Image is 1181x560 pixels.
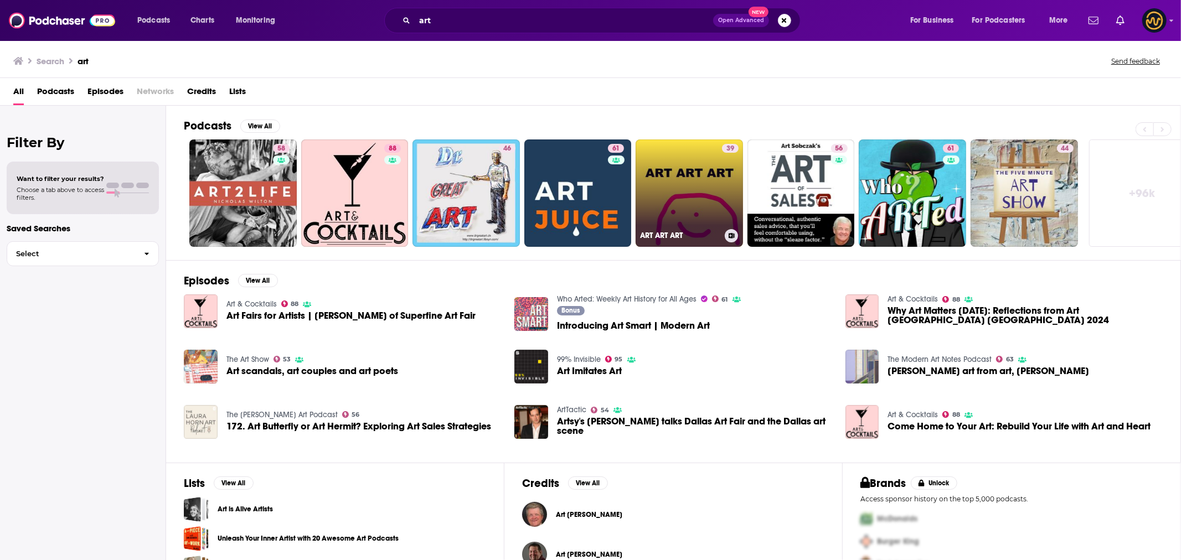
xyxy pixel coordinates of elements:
span: 61 [722,297,728,302]
span: For Business [910,13,954,28]
button: open menu [902,12,968,29]
button: open menu [130,12,184,29]
a: Who Arted: Weekly Art History for All Ages [557,294,697,304]
img: Art Stricklin [522,502,547,527]
span: Art [PERSON_NAME] [556,510,622,519]
h3: ART ART ART [640,231,720,240]
a: Unleash Your Inner Artist with 20 Awesome Art Podcasts [184,526,209,551]
span: Burger King [877,537,919,546]
a: Introducing Art Smart | Modern Art [557,321,710,330]
a: CreditsView All [522,476,608,490]
button: Show profile menu [1142,8,1167,33]
button: View All [240,120,280,133]
span: 61 [947,143,955,154]
h3: Search [37,56,64,66]
span: 63 [1006,357,1014,362]
a: 88 [281,300,299,307]
p: Saved Searches [7,223,159,234]
a: 63 [996,356,1014,362]
span: Want to filter your results? [17,175,104,183]
span: 39 [726,143,734,154]
span: Art Imitates Art [557,366,622,376]
span: New [749,7,769,17]
span: 88 [952,412,960,417]
span: Logged in as LowerStreet [1142,8,1167,33]
img: User Profile [1142,8,1167,33]
a: 88 [301,139,409,247]
img: First Pro Logo [856,507,877,530]
a: EpisodesView All [184,274,278,288]
span: 61 [612,143,620,154]
a: 46 [412,139,520,247]
span: Art [PERSON_NAME] [556,550,622,559]
a: PodcastsView All [184,119,280,133]
a: Art & Cocktails [888,410,938,419]
a: The Art Show [226,355,269,364]
a: Show notifications dropdown [1112,11,1129,30]
span: Networks [137,82,174,105]
span: Bonus [562,307,580,314]
img: Why Art Matters Today: Reflections from Art Basel Paris 2024 [845,294,879,328]
h2: Podcasts [184,119,231,133]
h2: Episodes [184,274,229,288]
a: Art & Cocktails [226,299,277,309]
a: 88 [384,144,401,153]
p: Access sponsor history on the top 5,000 podcasts. [860,495,1163,503]
a: The Modern Art Notes Podcast [888,355,992,364]
a: 61 [859,139,966,247]
h2: Brands [860,476,906,490]
a: ArtTactic [557,405,586,414]
a: Art Stapleton [556,550,622,559]
a: 56 [342,411,360,418]
a: Art is Alive Artists [184,497,209,522]
div: Search podcasts, credits, & more... [395,8,811,33]
a: Podcasts [37,82,74,105]
a: Charts [183,12,221,29]
img: Artsy's Nate Freeman talks Dallas Art Fair and the Dallas art scene [514,405,548,439]
a: 39ART ART ART [636,139,743,247]
a: Art & Cocktails [888,294,938,304]
a: 88 [942,411,960,418]
button: Select [7,241,159,266]
a: Why Art Matters Today: Reflections from Art Basel Paris 2024 [888,306,1163,325]
h2: Lists [184,476,205,490]
a: The Laura Horn Art Podcast [226,410,338,419]
a: 88 [942,296,960,303]
span: Monitoring [236,13,275,28]
a: Thiebaud's art from art, Tony Lewis [888,366,1089,376]
img: 172. Art Butterfly or Art Hermit? Exploring Art Sales Strategies [184,405,218,439]
input: Search podcasts, credits, & more... [415,12,713,29]
a: Credits [187,82,216,105]
span: Why Art Matters [DATE]: Reflections from Art [GEOGRAPHIC_DATA] [GEOGRAPHIC_DATA] 2024 [888,306,1163,325]
button: Send feedback [1108,56,1163,66]
span: 44 [1061,143,1069,154]
a: Show notifications dropdown [1084,11,1103,30]
span: 95 [615,357,623,362]
span: 56 [352,412,359,417]
span: Art scandals, art couples and art poets [226,366,398,376]
img: Art Fairs for Artists | Alex Mitow of Superfine Art Fair [184,294,218,328]
img: Art scandals, art couples and art poets [184,350,218,383]
h2: Filter By [7,134,159,151]
img: Second Pro Logo [856,530,877,553]
a: Unleash Your Inner Artist with 20 Awesome Art Podcasts [218,532,399,545]
a: Art Imitates Art [514,350,548,383]
h3: art [78,56,89,66]
a: 39 [722,144,739,153]
span: 88 [291,302,298,307]
a: Art is Alive Artists [218,503,273,515]
a: Art Fairs for Artists | Alex Mitow of Superfine Art Fair [226,311,476,320]
span: Select [7,250,135,257]
span: Come Home to Your Art: Rebuild Your Life with Art and Heart [888,422,1151,431]
a: Lists [229,82,246,105]
button: Unlock [911,476,958,490]
button: open menu [965,12,1041,29]
a: Come Home to Your Art: Rebuild Your Life with Art and Heart [845,405,879,439]
span: Choose a tab above to access filters. [17,186,104,201]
